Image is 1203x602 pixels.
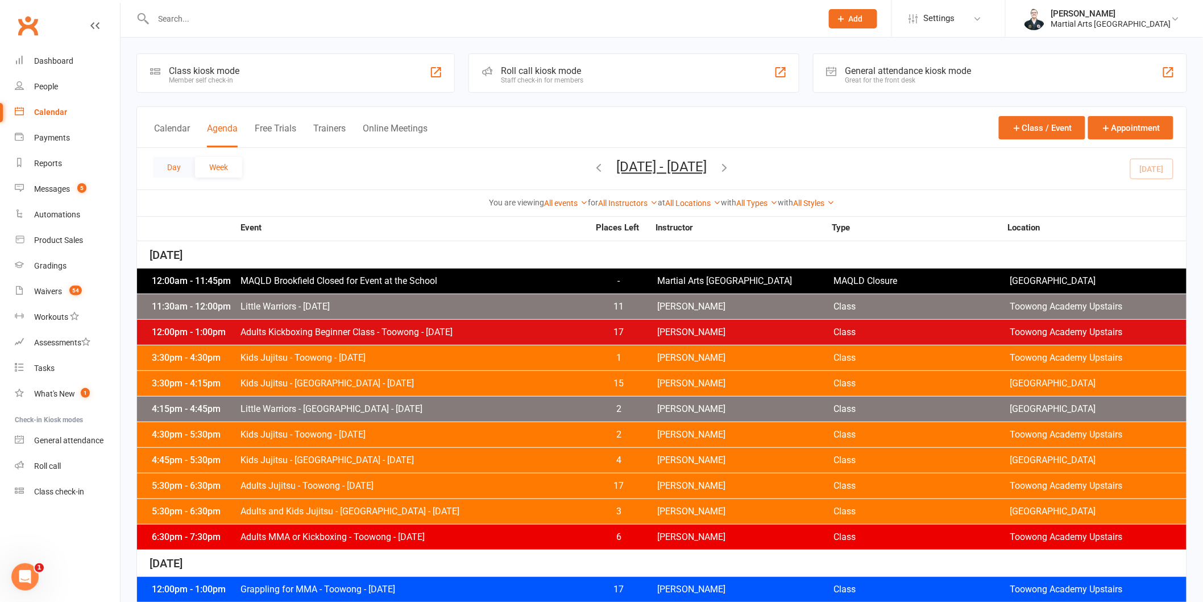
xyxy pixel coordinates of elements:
[845,65,972,76] div: General attendance kiosk mode
[169,76,239,84] div: Member self check-in
[489,198,544,207] strong: You are viewing
[15,48,120,74] a: Dashboard
[588,198,598,207] strong: for
[34,338,90,347] div: Assessments
[240,353,589,362] span: Kids Jujitsu - Toowong - [DATE]
[169,65,239,76] div: Class kiosk mode
[240,481,589,490] span: Adults Jujitsu - Toowong - [DATE]
[834,481,1010,490] span: Class
[834,277,1010,286] span: MAQLD Closure
[35,563,44,572] span: 1
[589,481,649,490] span: 17
[363,123,428,147] button: Online Meetings
[845,76,972,84] div: Great for the front desk
[149,328,240,337] div: 12:00pm - 1:00pm
[149,481,240,490] div: 5:30pm - 6:30pm
[1010,430,1187,439] span: Toowong Academy Upstairs
[1010,379,1187,388] span: [GEOGRAPHIC_DATA]
[1010,481,1187,490] span: Toowong Academy Upstairs
[15,253,120,279] a: Gradings
[834,533,1010,542] span: Class
[34,312,68,321] div: Workouts
[834,405,1010,414] span: Class
[15,381,120,407] a: What's New1
[589,533,649,542] span: 6
[34,364,55,373] div: Tasks
[34,82,58,91] div: People
[834,328,1010,337] span: Class
[240,456,589,465] span: Kids Jujitsu - [GEOGRAPHIC_DATA] - [DATE]
[240,585,589,594] span: Grappling for MMA - Toowong - [DATE]
[665,199,721,208] a: All Locations
[589,277,649,286] span: -
[34,210,80,219] div: Automations
[657,353,833,362] span: [PERSON_NAME]
[14,11,42,40] a: Clubworx
[501,65,583,76] div: Roll call kiosk mode
[15,479,120,505] a: Class kiosk mode
[589,430,649,439] span: 2
[1010,302,1187,311] span: Toowong Academy Upstairs
[149,430,240,439] div: 4:30pm - 5:30pm
[1010,328,1187,337] span: Toowong Academy Upstairs
[617,159,707,175] button: [DATE] - [DATE]
[15,304,120,330] a: Workouts
[69,286,82,295] span: 54
[15,125,120,151] a: Payments
[15,279,120,304] a: Waivers 54
[501,76,583,84] div: Staff check-in for members
[149,405,240,414] div: 4:15pm - 4:45pm
[658,198,665,207] strong: at
[1010,507,1187,516] span: [GEOGRAPHIC_DATA]
[832,224,1007,232] strong: Type
[1008,224,1184,232] strong: Location
[34,436,103,445] div: General attendance
[149,456,240,465] div: 4:45pm - 5:30pm
[34,133,70,142] div: Payments
[1010,533,1187,542] span: Toowong Academy Upstairs
[149,585,240,594] div: 12:00pm - 1:00pm
[588,224,648,232] strong: Places Left
[834,430,1010,439] span: Class
[834,456,1010,465] span: Class
[34,236,83,245] div: Product Sales
[657,533,833,542] span: [PERSON_NAME]
[15,330,120,356] a: Assessments
[1010,277,1187,286] span: [GEOGRAPHIC_DATA]
[149,533,240,542] div: 6:30pm - 7:30pm
[657,328,833,337] span: [PERSON_NAME]
[834,302,1010,311] span: Class
[149,353,240,362] div: 3:30pm - 4:30pm
[924,6,955,31] span: Settings
[137,242,1187,269] div: [DATE]
[240,277,589,286] span: MAQLD Brookfield Closed for Event at the School
[657,585,833,594] span: [PERSON_NAME]
[15,428,120,453] a: General attendance kiosk mode
[834,585,1010,594] span: Class
[721,198,736,207] strong: with
[657,456,833,465] span: [PERSON_NAME]
[34,461,61,471] div: Roll call
[34,184,70,193] div: Messages
[1051,9,1171,19] div: [PERSON_NAME]
[149,507,240,516] div: 5:30pm - 6:30pm
[34,159,62,168] div: Reports
[1010,405,1187,414] span: [GEOGRAPHIC_DATA]
[829,9,877,28] button: Add
[657,405,833,414] span: [PERSON_NAME]
[15,356,120,381] a: Tasks
[657,302,833,311] span: [PERSON_NAME]
[589,353,649,362] span: 1
[77,183,86,193] span: 5
[1010,456,1187,465] span: [GEOGRAPHIC_DATA]
[15,202,120,228] a: Automations
[34,389,75,398] div: What's New
[589,585,649,594] span: 17
[736,199,778,208] a: All Types
[544,199,588,208] a: All events
[657,430,833,439] span: [PERSON_NAME]
[834,507,1010,516] span: Class
[657,379,833,388] span: [PERSON_NAME]
[15,453,120,479] a: Roll call
[149,302,240,311] div: 11:30am - 12:00pm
